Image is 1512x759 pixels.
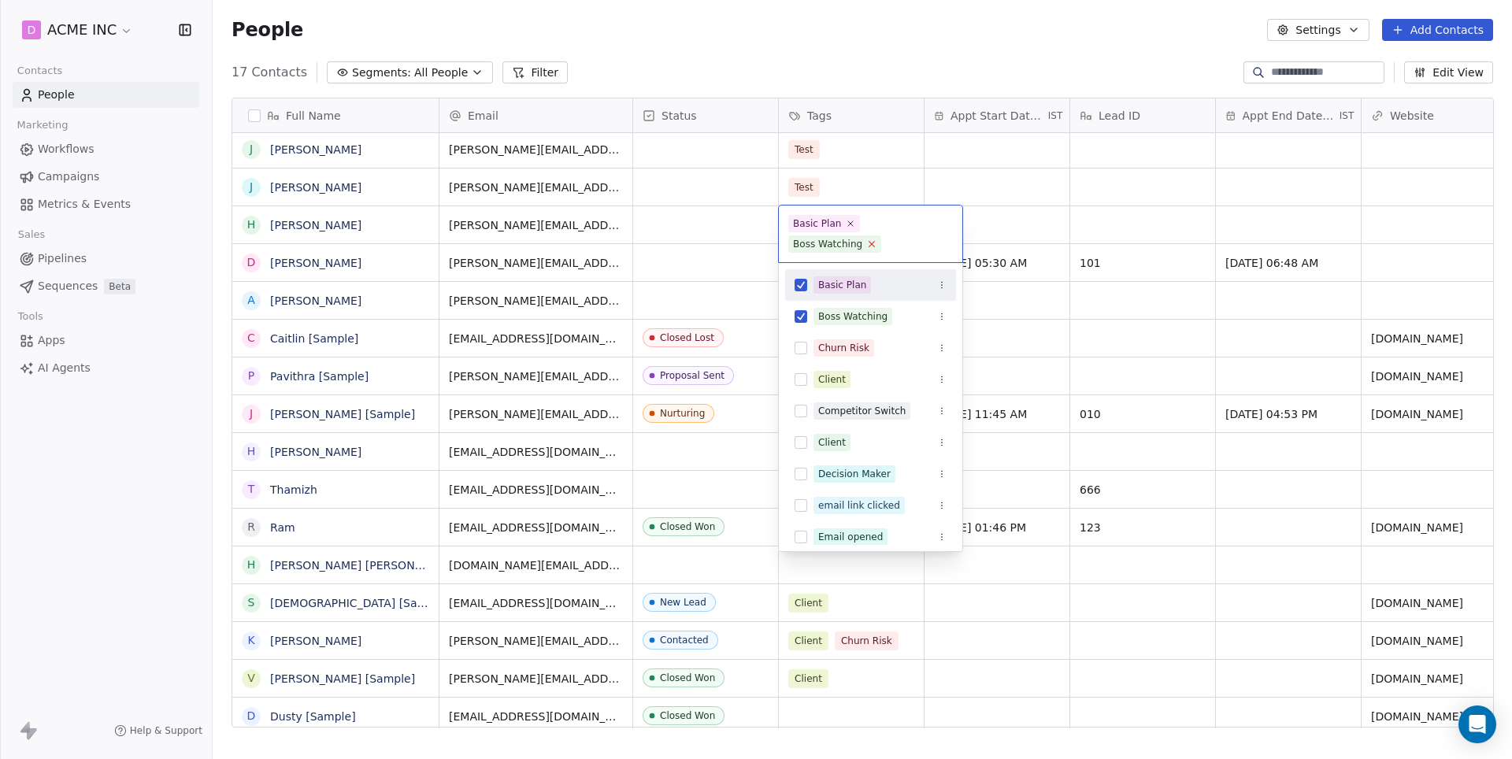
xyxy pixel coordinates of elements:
div: Client [818,435,846,450]
div: Client [818,372,846,387]
div: email link clicked [818,498,900,513]
div: Basic Plan [793,217,841,231]
div: Basic Plan [818,278,866,292]
div: Boss Watching [818,309,888,324]
div: Decision Maker [818,467,891,481]
div: Competitor Switch [818,404,906,418]
div: Email opened [818,530,883,544]
div: Churn Risk [818,341,869,355]
div: Boss Watching [793,237,862,251]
